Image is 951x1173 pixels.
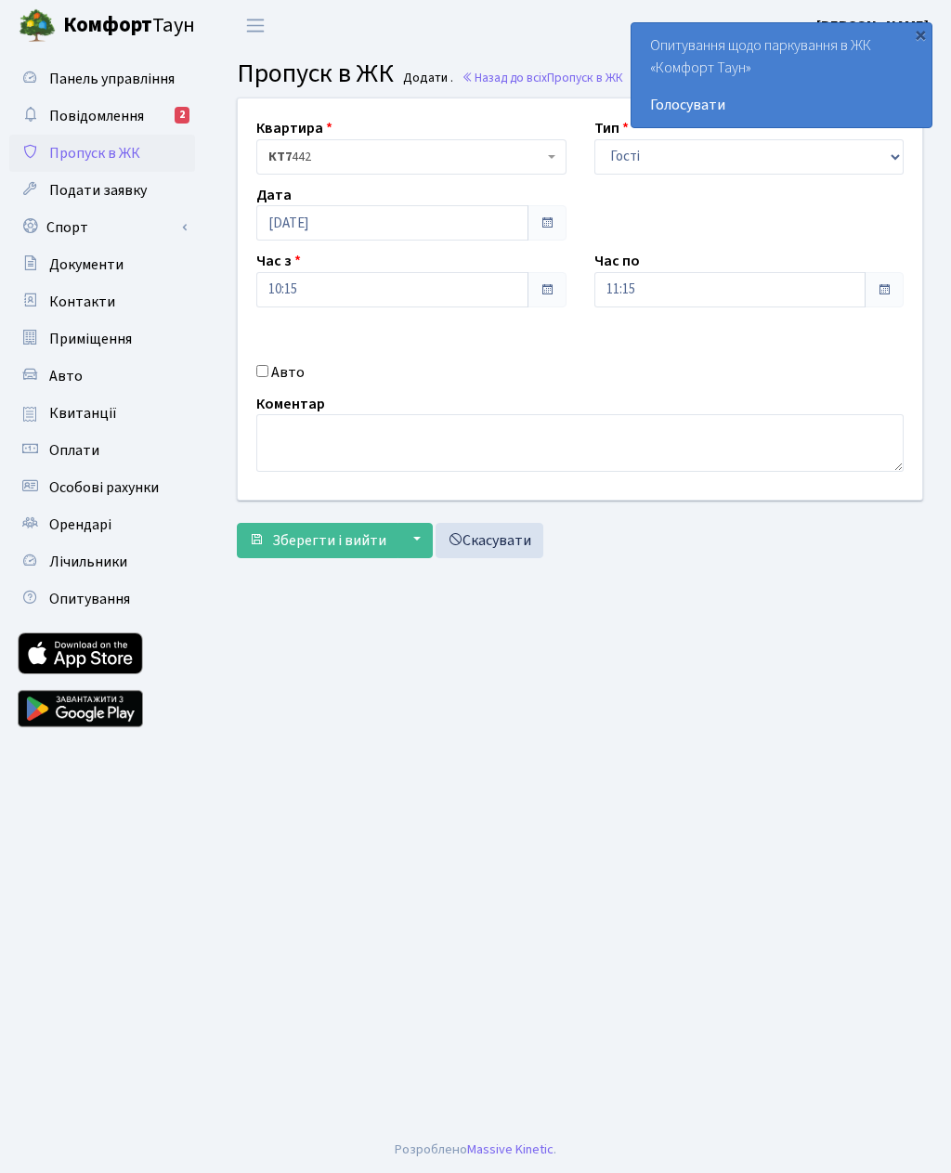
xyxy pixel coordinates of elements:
div: Опитування щодо паркування в ЖК «Комфорт Таун» [632,23,931,127]
button: Зберегти і вийти [237,523,398,558]
a: Контакти [9,283,195,320]
label: Квартира [256,117,332,139]
a: Пропуск в ЖК [9,135,195,172]
span: Панель управління [49,69,175,89]
img: logo.png [19,7,56,45]
a: Massive Kinetic [467,1140,554,1159]
a: Лічильники [9,543,195,580]
span: Документи [49,254,124,275]
span: Особові рахунки [49,477,159,498]
span: Приміщення [49,329,132,349]
a: Панель управління [9,60,195,98]
div: 2 [175,107,189,124]
span: <b>КТ7</b>&nbsp;&nbsp;&nbsp;442 [256,139,567,175]
span: Опитування [49,589,130,609]
span: Пропуск в ЖК [547,69,623,86]
a: [PERSON_NAME] [816,15,929,37]
b: [PERSON_NAME] [816,16,929,36]
span: Пропуск в ЖК [237,55,394,92]
div: Розроблено . [395,1140,556,1160]
small: Додати . [399,71,453,86]
span: Контакти [49,292,115,312]
span: <b>КТ7</b>&nbsp;&nbsp;&nbsp;442 [268,148,543,166]
span: Лічильники [49,552,127,572]
b: КТ7 [268,148,292,166]
a: Орендарі [9,506,195,543]
a: Оплати [9,432,195,469]
span: Подати заявку [49,180,147,201]
a: Повідомлення2 [9,98,195,135]
a: Документи [9,246,195,283]
span: Пропуск в ЖК [49,143,140,163]
a: Назад до всіхПропуск в ЖК [462,69,623,86]
a: Голосувати [650,94,913,116]
a: Авто [9,358,195,395]
label: Час з [256,250,301,272]
a: Спорт [9,209,195,246]
label: Час по [594,250,640,272]
a: Приміщення [9,320,195,358]
span: Повідомлення [49,106,144,126]
span: Орендарі [49,515,111,535]
a: Опитування [9,580,195,618]
label: Авто [271,360,305,383]
a: Квитанції [9,395,195,432]
a: Особові рахунки [9,469,195,506]
label: Коментар [256,392,325,414]
span: Авто [49,366,83,386]
label: Дата [256,183,292,205]
a: Скасувати [436,523,543,558]
div: × [911,25,930,44]
a: Подати заявку [9,172,195,209]
label: Тип [594,117,629,139]
span: Зберегти і вийти [272,530,386,551]
button: Переключити навігацію [232,10,279,41]
b: Комфорт [63,10,152,40]
span: Таун [63,10,195,42]
span: Оплати [49,440,99,461]
span: Квитанції [49,403,117,424]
